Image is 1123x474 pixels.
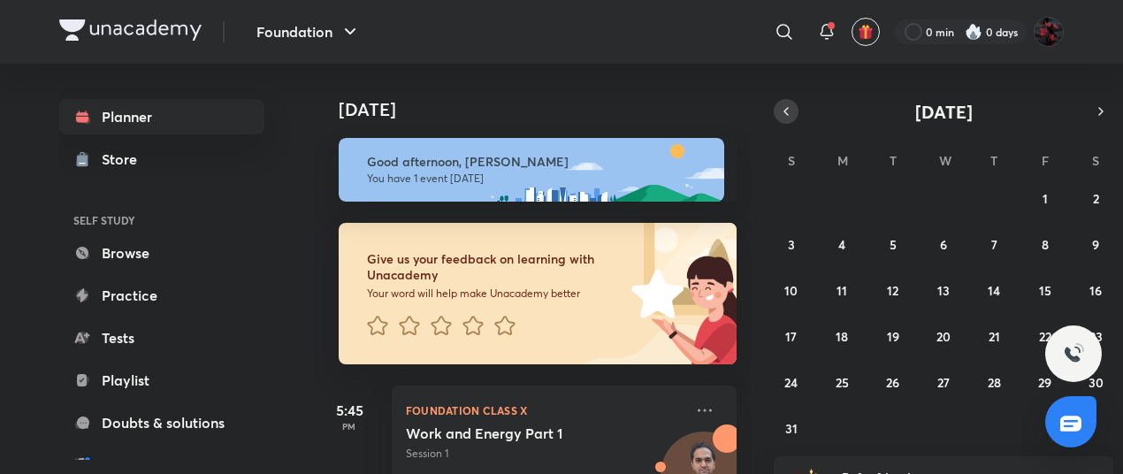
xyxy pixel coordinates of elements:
[887,282,898,299] abbr: August 12, 2025
[367,172,708,186] p: You have 1 event [DATE]
[965,23,982,41] img: streak
[915,100,973,124] span: [DATE]
[785,420,798,437] abbr: August 31, 2025
[1093,190,1099,207] abbr: August 2, 2025
[406,446,684,462] p: Session 1
[1034,17,1064,47] img: Ananya
[1081,322,1110,350] button: August 23, 2025
[406,424,626,442] h5: Work and Energy Part 1
[339,138,724,202] img: afternoon
[890,152,897,169] abbr: Tuesday
[1042,236,1049,253] abbr: August 8, 2025
[798,99,1089,124] button: [DATE]
[879,322,907,350] button: August 19, 2025
[777,322,806,350] button: August 17, 2025
[102,149,148,170] div: Store
[367,154,708,170] h6: Good afternoon, [PERSON_NAME]
[936,328,951,345] abbr: August 20, 2025
[1089,328,1103,345] abbr: August 23, 2025
[929,322,958,350] button: August 20, 2025
[367,287,625,301] p: Your word will help make Unacademy better
[929,368,958,396] button: August 27, 2025
[1089,282,1102,299] abbr: August 16, 2025
[988,374,1001,391] abbr: August 28, 2025
[1081,276,1110,304] button: August 16, 2025
[929,230,958,258] button: August 6, 2025
[59,405,264,440] a: Doubts & solutions
[890,236,897,253] abbr: August 5, 2025
[59,235,264,271] a: Browse
[59,320,264,355] a: Tests
[980,368,1008,396] button: August 28, 2025
[314,421,385,432] p: PM
[837,152,848,169] abbr: Monday
[1039,328,1051,345] abbr: August 22, 2025
[937,374,950,391] abbr: August 27, 2025
[314,400,385,421] h5: 5:45
[777,230,806,258] button: August 3, 2025
[988,282,1000,299] abbr: August 14, 2025
[59,205,264,235] h6: SELF STUDY
[1038,374,1051,391] abbr: August 29, 2025
[339,99,754,120] h4: [DATE]
[1039,282,1051,299] abbr: August 15, 2025
[1081,368,1110,396] button: August 30, 2025
[59,363,264,398] a: Playlist
[980,230,1008,258] button: August 7, 2025
[989,328,1000,345] abbr: August 21, 2025
[828,230,856,258] button: August 4, 2025
[1031,276,1059,304] button: August 15, 2025
[1092,152,1099,169] abbr: Saturday
[879,368,907,396] button: August 26, 2025
[1042,152,1049,169] abbr: Friday
[406,400,684,421] p: Foundation Class X
[980,322,1008,350] button: August 21, 2025
[837,282,847,299] abbr: August 11, 2025
[246,14,371,50] button: Foundation
[886,374,899,391] abbr: August 26, 2025
[777,368,806,396] button: August 24, 2025
[879,230,907,258] button: August 5, 2025
[784,374,798,391] abbr: August 24, 2025
[1063,343,1084,364] img: ttu
[828,276,856,304] button: August 11, 2025
[367,251,625,283] h6: Give us your feedback on learning with Unacademy
[929,276,958,304] button: August 13, 2025
[836,374,849,391] abbr: August 25, 2025
[777,276,806,304] button: August 10, 2025
[59,19,202,41] img: Company Logo
[1031,322,1059,350] button: August 22, 2025
[784,282,798,299] abbr: August 10, 2025
[838,236,845,253] abbr: August 4, 2025
[828,322,856,350] button: August 18, 2025
[887,328,899,345] abbr: August 19, 2025
[777,414,806,442] button: August 31, 2025
[858,24,874,40] img: avatar
[59,19,202,45] a: Company Logo
[1092,236,1099,253] abbr: August 9, 2025
[940,236,947,253] abbr: August 6, 2025
[1089,374,1104,391] abbr: August 30, 2025
[571,223,737,364] img: feedback_image
[1031,184,1059,212] button: August 1, 2025
[59,278,264,313] a: Practice
[1081,184,1110,212] button: August 2, 2025
[788,152,795,169] abbr: Sunday
[990,152,997,169] abbr: Thursday
[828,368,856,396] button: August 25, 2025
[785,328,797,345] abbr: August 17, 2025
[1081,230,1110,258] button: August 9, 2025
[991,236,997,253] abbr: August 7, 2025
[937,282,950,299] abbr: August 13, 2025
[980,276,1008,304] button: August 14, 2025
[59,99,264,134] a: Planner
[836,328,848,345] abbr: August 18, 2025
[1031,230,1059,258] button: August 8, 2025
[939,152,951,169] abbr: Wednesday
[852,18,880,46] button: avatar
[1031,368,1059,396] button: August 29, 2025
[788,236,795,253] abbr: August 3, 2025
[59,141,264,177] a: Store
[879,276,907,304] button: August 12, 2025
[1043,190,1048,207] abbr: August 1, 2025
